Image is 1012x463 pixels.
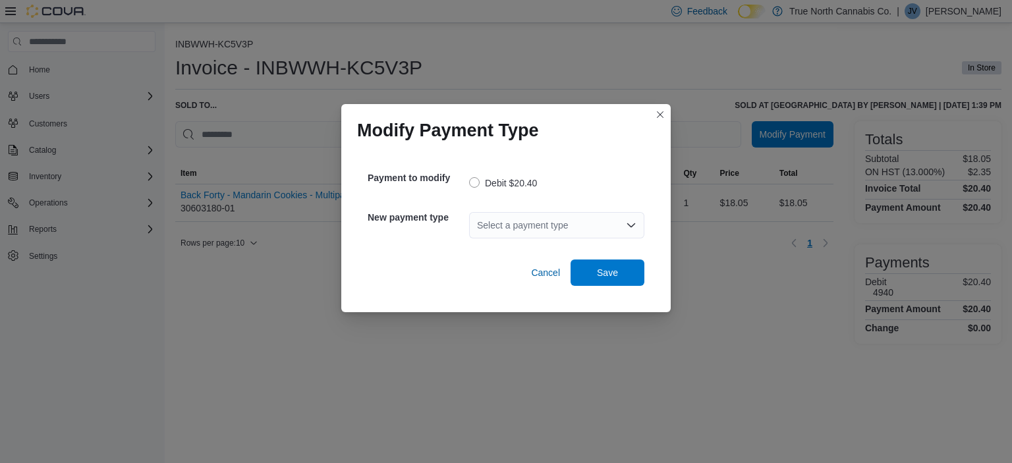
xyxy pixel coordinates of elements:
button: Closes this modal window [652,107,668,123]
span: Save [597,266,618,279]
label: Debit $20.40 [469,175,537,191]
span: Cancel [531,266,560,279]
h5: Payment to modify [368,165,466,191]
button: Save [571,259,644,286]
button: Cancel [526,259,565,286]
h1: Modify Payment Type [357,120,539,141]
h5: New payment type [368,204,466,231]
button: Open list of options [626,220,636,231]
input: Accessible screen reader label [477,217,478,233]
